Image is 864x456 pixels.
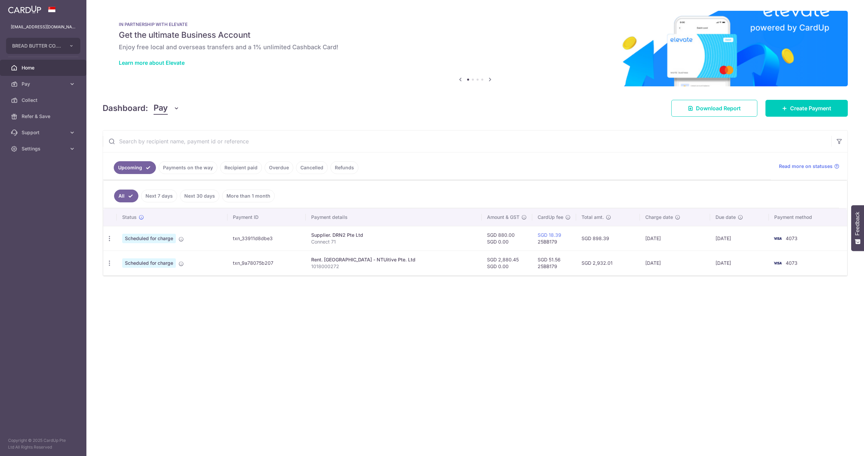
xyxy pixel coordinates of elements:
[771,234,784,243] img: Bank Card
[487,214,519,221] span: Amount & GST
[22,81,66,87] span: Pay
[710,251,769,275] td: [DATE]
[8,5,41,13] img: CardUp
[786,235,798,241] span: 4073
[640,251,710,275] td: [DATE]
[482,226,532,251] td: SGD 880.00 SGD 0.00
[103,131,831,152] input: Search by recipient name, payment id or reference
[227,226,306,251] td: txn_33911d8dbe3
[538,214,563,221] span: CardUp fee
[22,145,66,152] span: Settings
[306,208,482,226] th: Payment details
[154,102,180,115] button: Pay
[851,205,864,251] button: Feedback - Show survey
[765,100,848,117] a: Create Payment
[22,113,66,120] span: Refer & Save
[122,258,176,268] span: Scheduled for charge
[576,226,640,251] td: SGD 898.39
[532,226,576,251] td: 25BB179
[296,161,328,174] a: Cancelled
[122,214,137,221] span: Status
[103,102,148,114] h4: Dashboard:
[576,251,640,275] td: SGD 2,932.01
[769,208,847,226] th: Payment method
[330,161,358,174] a: Refunds
[222,190,275,202] a: More than 1 month
[710,226,769,251] td: [DATE]
[12,42,62,49] span: BREAD BUTTER CO. PRIVATE LIMITED
[640,226,710,251] td: [DATE]
[311,263,476,270] p: 1018000272
[715,214,736,221] span: Due date
[141,190,177,202] a: Next 7 days
[154,102,168,115] span: Pay
[119,43,832,51] h6: Enjoy free local and overseas transfers and a 1% unlimited Cashback Card!
[482,251,532,275] td: SGD 2,880.45 SGD 0.00
[119,22,832,27] p: IN PARTNERSHIP WITH ELEVATE
[538,232,561,238] a: SGD 18.39
[855,212,861,235] span: Feedback
[771,259,784,267] img: Bank Card
[311,232,476,238] div: Supplier. DRN2 Pte Ltd
[22,129,66,136] span: Support
[779,163,833,170] span: Read more on statuses
[114,190,138,202] a: All
[790,104,831,112] span: Create Payment
[265,161,293,174] a: Overdue
[645,214,673,221] span: Charge date
[220,161,262,174] a: Recipient paid
[22,64,66,71] span: Home
[671,100,757,117] a: Download Report
[696,104,741,112] span: Download Report
[22,97,66,104] span: Collect
[119,59,185,66] a: Learn more about Elevate
[532,251,576,275] td: SGD 51.56 25BB179
[582,214,604,221] span: Total amt.
[11,24,76,30] p: [EMAIL_ADDRESS][DOMAIN_NAME]
[180,190,219,202] a: Next 30 days
[311,238,476,245] p: Connect 71
[114,161,156,174] a: Upcoming
[103,11,848,86] img: Renovation banner
[227,208,306,226] th: Payment ID
[227,251,306,275] td: txn_9a78075b207
[122,234,176,243] span: Scheduled for charge
[119,30,832,40] h5: Get the ultimate Business Account
[311,256,476,263] div: Rent. [GEOGRAPHIC_DATA] - NTUitive Pte. Ltd
[779,163,839,170] a: Read more on statuses
[786,260,798,266] span: 4073
[6,38,80,54] button: BREAD BUTTER CO. PRIVATE LIMITED
[159,161,217,174] a: Payments on the way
